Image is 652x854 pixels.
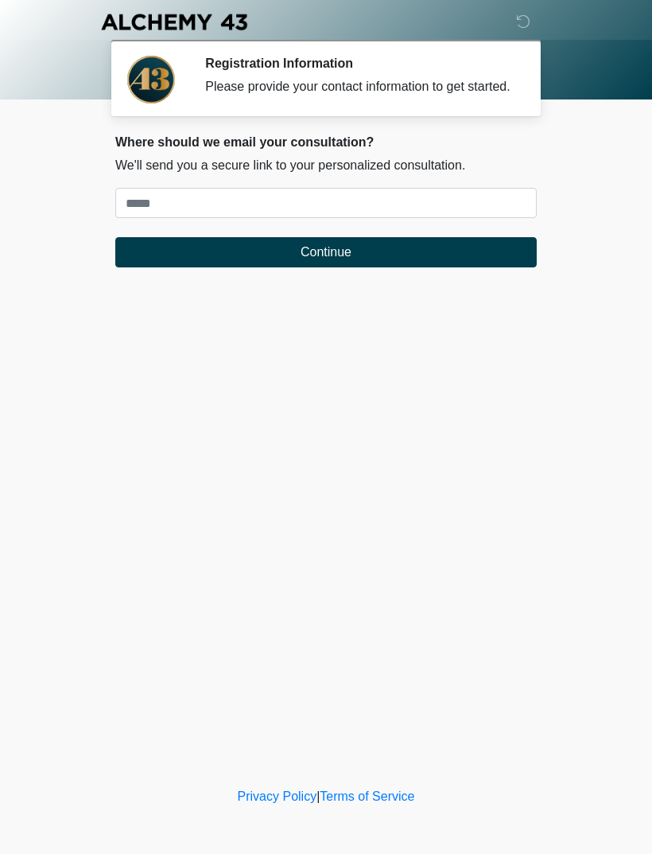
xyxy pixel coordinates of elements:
[316,790,320,803] a: |
[205,77,513,96] div: Please provide your contact information to get started.
[127,56,175,103] img: Agent Avatar
[115,156,537,175] p: We'll send you a secure link to your personalized consultation.
[205,56,513,71] h2: Registration Information
[320,790,414,803] a: Terms of Service
[238,790,317,803] a: Privacy Policy
[115,237,537,267] button: Continue
[99,12,249,32] img: Alchemy 43 Logo
[115,135,537,150] h2: Where should we email your consultation?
